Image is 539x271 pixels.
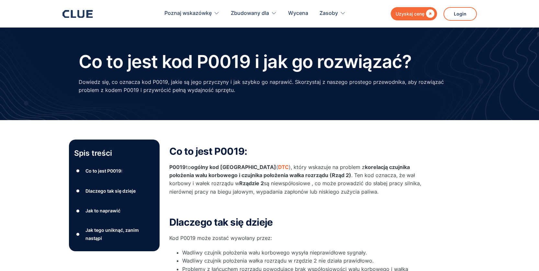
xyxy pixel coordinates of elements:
[182,257,374,264] font: Wadliwy czujnik położenia wałka rozrządu w rzędzie 2 nie działa prawidłowo.
[74,149,112,158] font: Spis treści
[76,168,80,173] font: ●
[444,7,477,21] a: Login
[169,216,273,228] font: Dlaczego tak się dzieje
[74,186,154,196] a: ●Dlaczego tak się dzieje
[85,208,120,213] font: Jak to naprawić
[76,209,80,213] font: ●
[231,3,277,24] div: Zbudowany dla
[76,188,80,193] font: ●
[85,168,122,174] font: Co to jest P0019:
[164,10,212,16] font: Poznaj wskazówkę
[391,7,437,20] a: Uzyskaj cenę
[169,145,247,157] font: Co to jest P0019:
[426,9,434,18] font: 
[79,51,412,72] font: Co to jest kod P0019 i jak go rozwiązać?
[169,235,272,241] font: Kod P0019 może zostać wywołany przez:
[239,180,264,186] font: Rządzie 2
[74,166,154,176] a: ●Co to jest P0019:
[85,188,136,194] font: Dlaczego tak się dzieje
[289,164,365,170] font: ), który wskazuje na problem z
[164,3,219,24] div: Poznaj wskazówkę
[186,164,191,170] font: to
[231,10,269,16] font: Zbudowany dla
[85,227,139,241] font: Jak tego uniknąć, zanim nastąpi
[396,11,424,17] font: Uzyskaj cenę
[288,10,308,16] font: Wycena
[182,249,367,256] font: Wadliwy czujnik położenia wału korbowego wysyła nieprawidłowe sygnały.
[276,164,278,170] font: (
[76,232,80,237] font: ●
[169,164,186,170] font: P0019
[278,164,289,170] a: DTC
[169,180,421,195] font: są niewspółosiowe , co może prowadzić do słabej pracy silnika, nierównej pracy na biegu jałowym, ...
[320,3,346,24] div: Zasoby
[320,10,338,16] font: Zasoby
[74,206,154,216] a: ●Jak to naprawić
[454,11,466,17] font: Login
[288,3,308,24] a: Wycena
[74,226,154,242] a: ●Jak tego uniknąć, zanim nastąpi
[79,79,444,93] font: Dowiedz się, co oznacza kod P0019, jakie są jego przyczyny i jak szybko go naprawić. Skorzystaj z...
[191,164,276,170] font: ogólny kod [GEOGRAPHIC_DATA]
